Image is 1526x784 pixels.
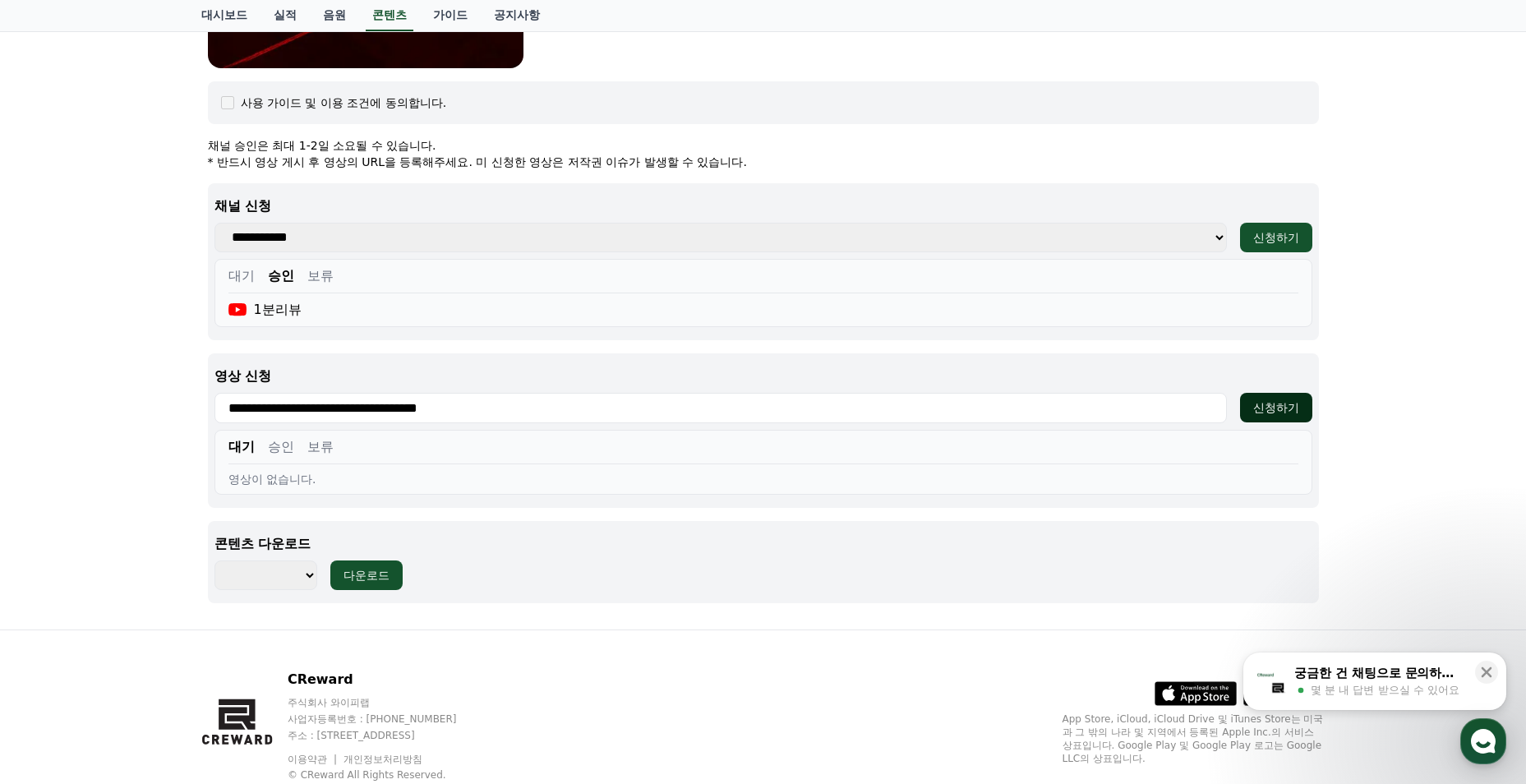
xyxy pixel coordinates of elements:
a: 대화 [108,521,212,562]
a: 설정 [212,521,316,562]
span: 대화 [150,546,170,560]
button: 신청하기 [1240,223,1312,252]
p: * 반드시 영상 게시 후 영상의 URL을 등록해주세요. 미 신청한 영상은 저작권 이슈가 발생할 수 있습니다. [208,154,1319,170]
p: 주식회사 와이피랩 [288,696,488,709]
p: App Store, iCloud, iCloud Drive 및 iTunes Store는 미국과 그 밖의 나라 및 지역에서 등록된 Apple Inc.의 서비스 상표입니다. Goo... [1063,713,1325,765]
button: 승인 [268,266,294,286]
p: CReward [288,670,488,689]
a: 홈 [5,521,108,562]
p: © CReward All Rights Reserved. [288,768,488,782]
button: 신청하기 [1240,393,1312,422]
div: 신청하기 [1253,229,1299,246]
button: 대기 [228,266,255,286]
div: 신청하기 [1253,399,1299,416]
span: 홈 [52,546,62,559]
div: 영상이 없습니다. [228,471,1298,487]
button: 대기 [228,437,255,457]
p: 사업자등록번호 : [PHONE_NUMBER] [288,713,488,726]
button: 승인 [268,437,294,457]
p: 콘텐츠 다운로드 [214,534,1312,554]
a: 이용약관 [288,754,339,765]
div: 1분리뷰 [228,300,302,320]
p: 채널 승인은 최대 1-2일 소요될 수 있습니다. [208,137,1319,154]
div: 다운로드 [343,567,390,583]
p: 영상 신청 [214,367,1312,386]
button: 보류 [307,437,334,457]
a: 개인정보처리방침 [343,754,422,765]
button: 다운로드 [330,560,403,590]
p: 주소 : [STREET_ADDRESS] [288,729,488,742]
span: 설정 [254,546,274,559]
div: 사용 가이드 및 이용 조건에 동의합니다. [241,95,447,111]
button: 보류 [307,266,334,286]
p: 채널 신청 [214,196,1312,216]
